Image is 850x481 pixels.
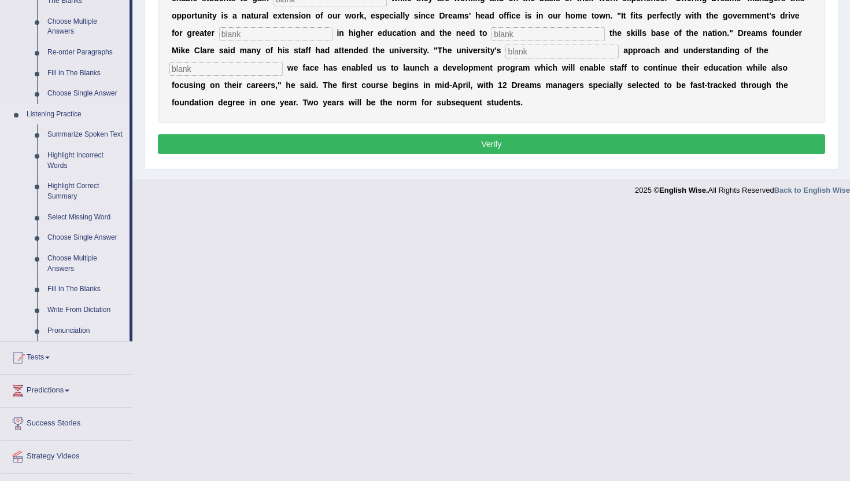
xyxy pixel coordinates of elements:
[491,27,605,41] input: blank
[262,11,267,20] b: a
[42,124,130,145] a: Summarize Spoken Text
[626,28,631,38] b: s
[402,11,405,20] b: l
[489,11,494,20] b: d
[365,28,370,38] b: e
[575,11,582,20] b: m
[456,28,461,38] b: n
[461,28,465,38] b: e
[640,28,642,38] b: l
[509,11,511,20] b: i
[175,28,180,38] b: o
[599,11,605,20] b: w
[42,248,130,279] a: Choose Multiple Answers
[278,11,282,20] b: x
[775,28,780,38] b: o
[706,11,709,20] b: t
[478,46,481,55] b: r
[686,28,689,38] b: t
[375,11,380,20] b: s
[411,28,416,38] b: n
[211,28,214,38] b: r
[742,11,745,20] b: r
[392,28,397,38] b: c
[349,46,354,55] b: n
[187,11,192,20] b: o
[674,28,679,38] b: o
[553,11,558,20] b: u
[733,11,737,20] b: v
[470,28,475,38] b: d
[494,46,496,55] b: '
[194,46,200,55] b: C
[42,145,130,176] a: Highlight Incorrect Words
[482,28,487,38] b: o
[375,46,380,55] b: h
[611,11,613,20] b: .
[42,279,130,300] a: Fill In The Blanks
[794,28,799,38] b: e
[525,11,527,20] b: i
[21,104,130,125] a: Listening Practice
[223,11,228,20] b: s
[301,46,305,55] b: a
[464,11,469,20] b: s
[354,46,359,55] b: d
[270,46,273,55] b: f
[42,83,130,104] a: Choose Single Answer
[396,11,401,20] b: a
[507,11,509,20] b: f
[637,28,640,38] b: l
[490,46,495,55] b: y
[737,11,742,20] b: e
[744,28,746,38] b: r
[282,46,284,55] b: i
[465,28,470,38] b: e
[656,28,660,38] b: a
[656,11,659,20] b: r
[1,342,132,370] a: Tests
[594,11,600,20] b: o
[207,46,210,55] b: r
[284,46,289,55] b: s
[430,11,435,20] b: e
[481,46,485,55] b: s
[785,28,790,38] b: n
[582,11,587,20] b: e
[660,28,665,38] b: s
[247,46,252,55] b: a
[240,46,247,55] b: m
[360,11,364,20] b: k
[715,28,717,38] b: i
[320,11,323,20] b: f
[289,11,294,20] b: n
[635,28,638,38] b: i
[663,11,667,20] b: e
[337,11,340,20] b: r
[694,11,697,20] b: t
[294,46,298,55] b: s
[487,46,490,55] b: t
[371,11,375,20] b: e
[202,11,208,20] b: n
[548,11,553,20] b: o
[766,11,769,20] b: t
[418,46,420,55] b: i
[192,28,195,38] b: r
[185,46,190,55] b: e
[774,186,850,194] a: Back to English Wise
[406,28,411,38] b: o
[1,440,132,469] a: Strategy Videos
[617,28,622,38] b: e
[694,28,699,38] b: e
[605,11,611,20] b: n
[179,46,181,55] b: i
[399,46,401,55] b: i
[266,11,268,20] b: l
[389,11,394,20] b: c
[703,28,708,38] b: n
[763,28,767,38] b: s
[697,11,702,20] b: h
[195,28,199,38] b: e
